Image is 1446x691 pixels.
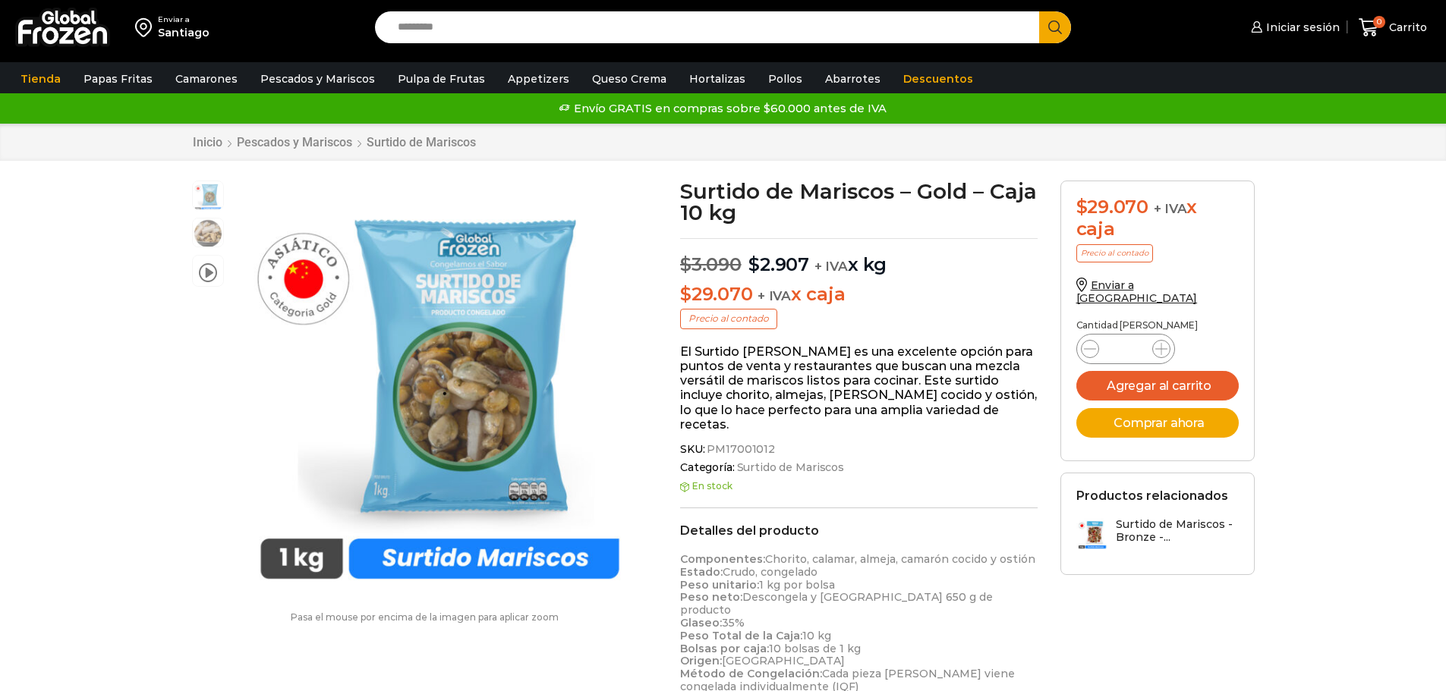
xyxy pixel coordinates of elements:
div: Enviar a [158,14,209,25]
span: + IVA [814,259,848,274]
a: Enviar a [GEOGRAPHIC_DATA] [1076,278,1198,305]
span: SKU: [680,443,1038,456]
a: 0 Carrito [1355,10,1431,46]
img: address-field-icon.svg [135,14,158,40]
p: El Surtido [PERSON_NAME] es una excelente opción para puntos de venta y restaurantes que buscan u... [680,344,1038,432]
strong: Componentes: [680,552,765,566]
div: x caja [1076,196,1239,240]
a: Papas Fritas [76,64,160,93]
span: $ [680,283,691,305]
span: surtido de marisco gold [193,218,223,249]
p: x caja [680,284,1038,306]
a: Queso Crema [584,64,674,93]
a: Iniciar sesión [1247,12,1340,42]
a: Pulpa de Frutas [390,64,493,93]
strong: Glaseo: [680,616,722,630]
span: + IVA [1154,201,1187,216]
a: Pescados y Mariscos [253,64,383,93]
span: surtido-gold [193,181,223,212]
h2: Detalles del producto [680,523,1038,538]
strong: Origen: [680,654,722,667]
p: Pasa el mouse por encima de la imagen para aplicar zoom [192,612,658,623]
span: $ [1076,196,1088,218]
span: Carrito [1385,20,1427,35]
p: Precio al contado [680,309,777,328]
div: Santiago [158,25,209,40]
p: Precio al contado [1076,244,1153,262]
input: Product quantity [1111,338,1140,360]
span: + IVA [758,288,791,303]
button: Comprar ahora [1076,408,1239,438]
strong: Método de Congelación: [680,667,822,680]
bdi: 2.907 [748,253,809,275]
p: Cantidad [PERSON_NAME] [1076,320,1239,331]
p: En stock [680,481,1038,492]
button: Search button [1039,11,1071,43]
span: 0 [1373,16,1385,28]
a: Surtido de Mariscos - Bronze -... [1076,518,1239,551]
a: Surtido de Mariscos [735,461,844,474]
a: Hortalizas [682,64,753,93]
a: Pollos [761,64,810,93]
a: Descuentos [896,64,981,93]
a: Appetizers [500,64,577,93]
strong: Estado: [680,565,723,579]
bdi: 29.070 [1076,196,1148,218]
span: $ [748,253,760,275]
h1: Surtido de Mariscos – Gold – Caja 10 kg [680,181,1038,223]
a: Inicio [192,135,223,149]
span: Categoría: [680,461,1038,474]
div: 1 / 3 [232,181,648,597]
span: PM17001012 [704,443,775,456]
a: Pescados y Mariscos [236,135,353,149]
strong: Peso neto: [680,590,742,604]
p: x kg [680,238,1038,276]
a: Abarrotes [818,64,888,93]
span: Iniciar sesión [1262,20,1340,35]
h2: Productos relacionados [1076,488,1228,503]
a: Surtido de Mariscos [366,135,477,149]
strong: Peso unitario: [680,578,759,592]
span: $ [680,253,691,275]
strong: Peso Total de la Caja: [680,629,802,642]
bdi: 29.070 [680,283,752,305]
a: Tienda [13,64,68,93]
bdi: 3.090 [680,253,742,275]
button: Agregar al carrito [1076,371,1239,400]
strong: Bolsas por caja: [680,642,769,655]
img: surtido-gold [232,181,648,597]
nav: Breadcrumb [192,135,477,149]
a: Camarones [168,64,245,93]
h3: Surtido de Mariscos - Bronze -... [1116,518,1239,544]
